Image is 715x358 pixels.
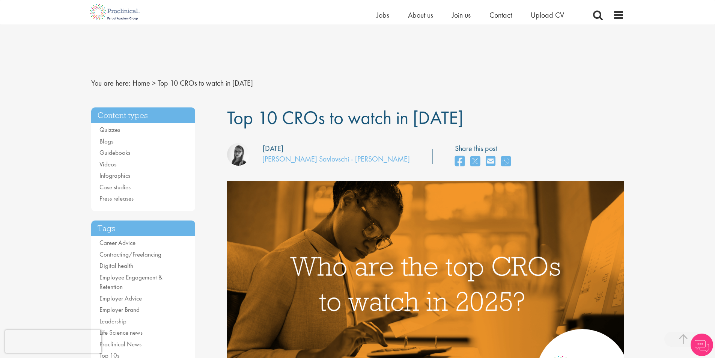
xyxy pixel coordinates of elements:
a: share on whats app [501,154,511,170]
a: Videos [99,160,116,168]
iframe: reCAPTCHA [5,330,101,353]
a: Career Advice [99,239,135,247]
a: Press releases [99,194,134,202]
span: You are here: [91,78,131,88]
a: Digital health [99,261,133,270]
a: Jobs [376,10,389,20]
a: Contracting/Freelancing [99,250,161,258]
a: Proclinical News [99,340,141,348]
a: Contact [489,10,512,20]
a: Employer Brand [99,305,140,314]
h3: Content types [91,107,196,124]
a: Quizzes [99,125,120,134]
label: Share this post [455,143,515,154]
a: Infographics [99,171,130,180]
a: Employee Engagement & Retention [99,273,163,291]
span: Top 10 CROs to watch in [DATE] [227,106,463,130]
img: Chatbot [691,334,713,356]
a: [PERSON_NAME] Savlovschi - [PERSON_NAME] [262,154,410,164]
a: breadcrumb link [132,78,150,88]
h3: Tags [91,221,196,237]
a: Upload CV [531,10,564,20]
div: [DATE] [263,143,283,154]
a: share on email [486,154,495,170]
a: Join us [452,10,471,20]
img: Theodora Savlovschi - Wicks [227,143,250,166]
a: Leadership [99,317,126,325]
span: > [152,78,156,88]
a: Blogs [99,137,113,145]
a: About us [408,10,433,20]
a: Case studies [99,183,131,191]
a: share on twitter [470,154,480,170]
a: Life Science news [99,328,143,337]
a: share on facebook [455,154,465,170]
a: Employer Advice [99,294,142,302]
span: Top 10 CROs to watch in [DATE] [158,78,253,88]
a: Guidebooks [99,148,130,157]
